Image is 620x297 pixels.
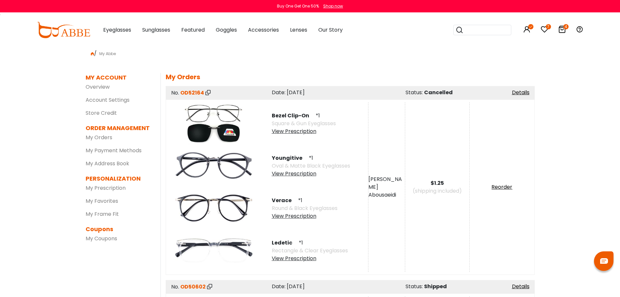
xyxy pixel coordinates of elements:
a: Details [512,89,530,96]
span: Goggles [216,26,237,34]
div: Shop now [323,3,343,9]
a: My Prescription [86,184,126,192]
dt: Coupons [86,225,151,233]
a: Store Credit [86,109,117,117]
span: [DATE] [287,89,305,96]
div: View Prescription [272,170,350,178]
span: No. [171,283,179,290]
div: (shipping included) [405,187,469,195]
dt: ORDER MANAGEMENT [86,124,151,132]
a: My Payment Methods [86,147,142,154]
div: View Prescription [272,255,348,262]
span: [DATE] [287,283,305,290]
a: My Frame Fit [86,210,119,218]
span: Date: [272,283,285,290]
a: 4 [558,27,566,34]
span: Sunglasses [142,26,170,34]
span: Status: [406,89,423,96]
div: / [86,47,535,57]
a: Overview [86,83,110,91]
div: $1.25 [405,179,469,187]
i: 4 [563,24,569,29]
a: Account Settings [86,96,130,104]
a: Shop now [320,3,343,9]
span: Bezel Clip-On [272,112,314,119]
span: Square & Gun Eyeglasses [272,120,336,127]
span: Verace [272,197,297,204]
span: Round & Black Eyeglasses [272,204,338,212]
a: My Favorites [86,197,118,205]
h5: My Orders [166,73,535,81]
a: My Orders [86,134,112,141]
span: OD52164 [180,89,204,97]
span: Youngitive [272,154,308,162]
img: product image [172,230,256,272]
a: Reorder [491,183,512,191]
span: Oval & Matte Black Eyeglasses [272,162,350,170]
span: Eyeglasses [103,26,131,34]
span: Lenses [290,26,307,34]
span: Status: [406,283,423,290]
dt: MY ACCOUNT [86,73,127,82]
span: Cancelled [424,89,453,96]
img: product image [172,145,256,187]
span: No. [171,89,179,97]
a: Details [512,283,530,290]
img: product image [172,187,256,230]
i: 7 [546,24,551,29]
span: Rectangle & Clear Eyeglasses [272,247,348,254]
div: View Prescription [272,127,336,135]
span: Featured [181,26,205,34]
span: Our Story [318,26,343,34]
dt: PERSONALIZATION [86,174,151,183]
span: Shipped [424,283,447,290]
span: My Abbe [97,51,118,56]
img: abbeglasses.com [37,22,90,38]
img: home.png [91,52,94,55]
span: Accessories [248,26,279,34]
div: Buy One Get One 50% [277,3,319,9]
span: Date: [272,89,285,96]
img: chat [600,258,608,264]
div: View Prescription [272,212,338,220]
span: Ledetic [272,239,297,246]
span: OD50602 [180,283,206,290]
a: 7 [541,27,548,34]
img: product image [172,102,256,145]
div: Abousaeidi [368,191,405,199]
div: [PERSON_NAME] [368,175,405,191]
a: My Address Book [86,160,129,167]
a: My Coupons [86,235,117,242]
